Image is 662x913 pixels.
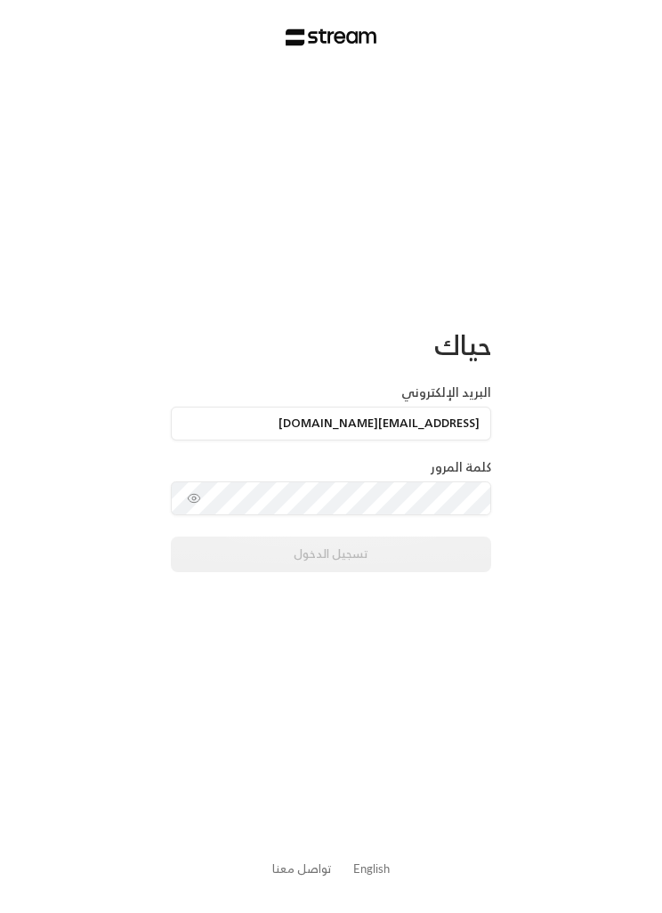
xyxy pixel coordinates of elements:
button: تواصل معنا [272,860,332,878]
a: English [353,853,390,885]
label: كلمة المرور [431,458,491,476]
span: حياك [434,321,491,368]
label: البريد الإلكتروني [401,384,491,401]
a: تواصل معنا [272,859,332,879]
button: toggle password visibility [180,484,208,513]
img: Stream Logo [286,28,377,46]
